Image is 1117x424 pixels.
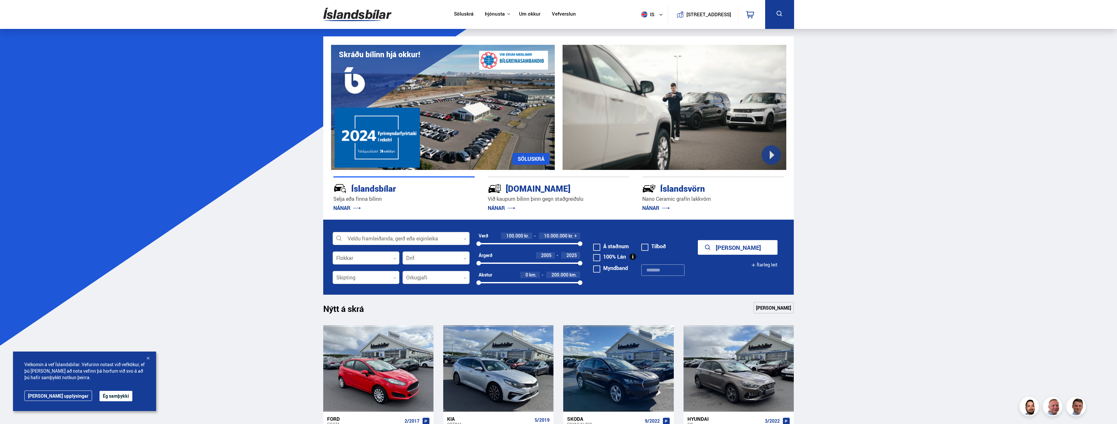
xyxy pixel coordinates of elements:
span: kr. [568,233,573,238]
label: Myndband [593,265,628,271]
label: Tilboð [641,244,666,249]
div: Skoda [567,416,642,422]
div: Hyundai [687,416,762,422]
span: 100.000 [506,233,523,239]
div: Kia [447,416,532,422]
span: 10.000.000 [544,233,567,239]
span: 9/2022 [645,418,660,424]
button: [STREET_ADDRESS] [689,12,729,17]
div: Verð [479,233,488,238]
a: Söluskrá [454,11,473,18]
h1: Skráðu bílinn hjá okkur! [339,50,420,59]
a: NÁNAR [333,204,361,212]
a: NÁNAR [488,204,515,212]
button: [PERSON_NAME] [698,240,778,255]
a: NÁNAR [642,204,670,212]
button: Þjónusta [485,11,505,17]
span: km. [569,272,577,277]
span: 2025 [566,252,577,258]
div: Íslandsvörn [642,182,761,194]
img: eKx6w-_Home_640_.png [331,45,555,170]
span: 2/2017 [405,418,419,424]
span: 2005 [541,252,552,258]
span: kr. [524,233,529,238]
span: 5/2019 [535,418,550,423]
img: siFngHWaQ9KaOqBr.png [1044,398,1063,417]
a: [STREET_ADDRESS] [672,5,735,24]
h1: Nýtt á skrá [323,304,375,317]
div: Íslandsbílar [333,182,452,194]
span: km. [529,272,537,277]
button: Ég samþykki [100,391,132,401]
span: 3/2022 [765,418,780,424]
img: FbJEzSuNWCJXmdc-.webp [1067,398,1087,417]
p: Nano Ceramic grafín lakkvörn [642,195,784,203]
img: G0Ugv5HjCgRt.svg [323,4,392,25]
label: Á staðnum [593,244,629,249]
p: Við kaupum bílinn þinn gegn staðgreiðslu [488,195,629,203]
div: Árgerð [479,253,492,258]
a: [PERSON_NAME] upplýsingar [24,391,92,401]
a: Vefverslun [552,11,576,18]
img: JRvxyua_JYH6wB4c.svg [333,182,347,195]
span: + [574,233,577,238]
img: nhp88E3Fdnt1Opn2.png [1020,398,1040,417]
div: Akstur [479,272,492,277]
a: SÖLUSKRÁ [512,153,550,165]
div: Ford [327,416,402,422]
button: is [639,5,668,24]
a: Um okkur [519,11,540,18]
span: Velkomin á vef Íslandsbílar. Vefurinn notast við vefkökur, ef þú [PERSON_NAME] að nota vefinn þá ... [24,361,145,381]
a: [PERSON_NAME] [753,302,794,314]
img: svg+xml;base64,PHN2ZyB4bWxucz0iaHR0cDovL3d3dy53My5vcmcvMjAwMC9zdmciIHdpZHRoPSI1MTIiIGhlaWdodD0iNT... [641,11,647,18]
label: 100% Lán [593,254,626,259]
div: [DOMAIN_NAME] [488,182,606,194]
img: -Svtn6bYgwAsiwNX.svg [642,182,656,195]
p: Selja eða finna bílinn [333,195,475,203]
span: is [639,11,655,18]
img: tr5P-W3DuiFaO7aO.svg [488,182,501,195]
button: Ítarleg leit [751,258,778,272]
span: 0 [525,272,528,278]
span: 200.000 [552,272,568,278]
